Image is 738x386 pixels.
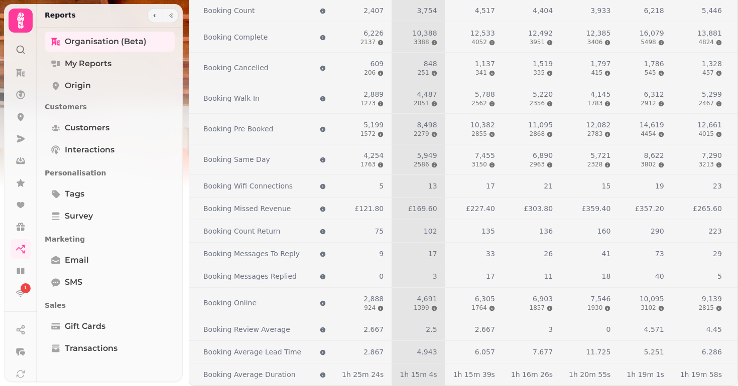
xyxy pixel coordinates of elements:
[417,348,437,356] span: 4.943
[475,325,495,333] span: 2.667
[587,99,603,107] span: 1783
[587,38,603,46] span: 3406
[524,205,553,213] span: £303.80
[400,370,437,378] span: 1h 15m 4s
[471,99,487,107] span: 2562
[417,121,437,129] span: 8,498
[65,342,117,354] span: Transactions
[417,151,437,159] span: 5,949
[203,249,300,259] span: Booking Messages To Reply
[586,121,610,129] span: 12,082
[486,250,495,258] span: 33
[644,151,664,159] span: 8,622
[533,295,553,303] span: 6,903
[363,121,384,129] span: 5,199
[203,63,269,73] span: Booking Cancelled
[511,370,553,378] span: 1h 16m 26s
[702,348,722,356] span: 6.286
[45,164,175,182] p: Personalisation
[363,348,384,356] span: 2.867
[414,130,429,138] span: 2279
[533,60,553,68] span: 1,519
[65,210,93,222] span: survey
[45,98,175,116] p: Customers
[45,32,175,52] a: Organisation (beta)
[530,304,545,312] span: 1857
[414,99,429,107] span: 2051
[65,80,91,92] span: Origin
[708,227,722,235] span: 223
[45,184,175,204] a: tags
[417,295,437,303] span: 4,691
[702,151,722,159] span: 7,290
[640,29,664,37] span: 16,079
[698,130,714,138] span: 4015
[641,38,656,46] span: 5498
[65,276,82,288] span: SMS
[408,205,437,213] span: £169.60
[590,7,610,15] span: 3,933
[693,205,722,213] span: £265.60
[453,370,495,378] span: 1h 15m 39s
[533,151,553,159] span: 6,890
[587,160,603,168] span: 2328
[587,130,603,138] span: 2783
[544,250,553,258] span: 26
[698,99,714,107] span: 2467
[606,325,610,333] span: 0
[590,295,610,303] span: 7,546
[697,121,722,129] span: 12,661
[24,285,27,292] span: 1
[45,272,175,292] a: SMS
[354,205,384,213] span: £121.80
[475,60,495,68] span: 1,137
[655,272,664,280] span: 40
[203,93,260,103] span: Booking Walk In
[645,69,656,77] span: 545
[597,227,611,235] span: 160
[544,272,553,280] span: 11
[65,254,89,266] span: Email
[471,130,487,138] span: 2855
[364,69,376,77] span: 206
[203,298,257,308] span: Booking Online
[706,325,722,333] span: 4.45
[379,250,384,258] span: 9
[37,28,183,382] nav: Tabs
[530,130,545,138] span: 2868
[414,160,429,168] span: 2586
[203,181,293,191] span: Booking Wifi Connections
[586,29,610,37] span: 12,385
[203,271,297,281] span: Booking Messages Replied
[481,227,495,235] span: 135
[413,29,437,37] span: 10,388
[45,140,175,160] a: Interactions
[702,90,722,98] span: 5,299
[530,99,545,107] span: 2356
[65,144,114,156] span: Interactions
[475,90,495,98] span: 5,788
[713,250,722,258] span: 29
[375,227,384,235] span: 75
[544,182,553,190] span: 21
[475,151,495,159] span: 7,455
[203,6,255,16] span: Booking Count
[528,121,553,129] span: 11,095
[45,316,175,336] a: Gift Cards
[379,182,384,190] span: 5
[203,32,268,42] span: Booking Complete
[602,182,611,190] span: 15
[635,205,664,213] span: £357.20
[360,130,376,138] span: 1572
[586,348,610,356] span: 11.725
[428,250,437,258] span: 17
[644,7,664,15] span: 6,218
[641,160,656,168] span: 3802
[379,272,384,280] span: 0
[466,205,495,213] span: £227.40
[528,29,553,37] span: 12,492
[45,76,175,96] a: Origin
[590,151,610,159] span: 5,721
[428,182,437,190] span: 13
[640,295,664,303] span: 10,095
